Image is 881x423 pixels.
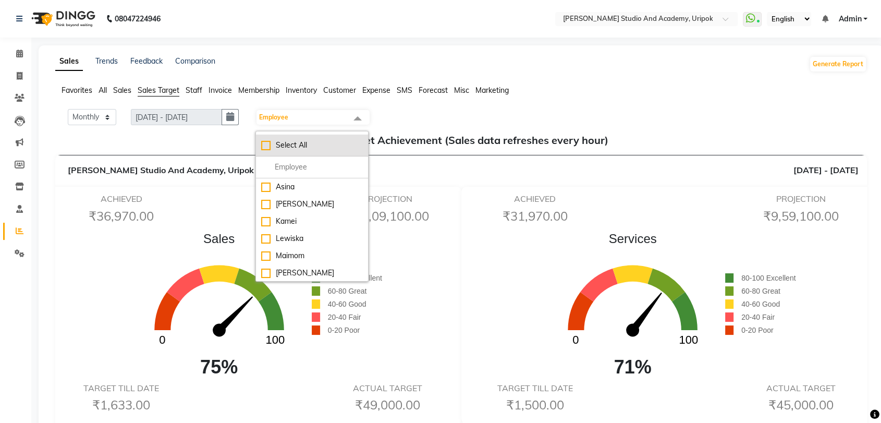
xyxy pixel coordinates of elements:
span: Inventory [286,86,317,95]
img: logo [27,4,98,33]
h6: ₹36,970.00 [63,209,180,224]
span: Services [540,229,725,248]
span: 60-80 Great [741,287,780,295]
span: Staff [186,86,202,95]
h6: ACHIEVED [63,194,180,204]
span: 0-20 Poor [328,326,360,334]
text: 0 [159,334,165,347]
span: Invoice [209,86,232,95]
h6: TARGET TILL DATE [63,383,180,393]
div: Maimom [261,250,363,261]
span: Misc [454,86,469,95]
h6: ₹9,59,100.00 [742,209,860,224]
h6: PROJECTION [742,194,860,204]
span: 80-100 Excellent [741,274,796,282]
span: 60-80 Great [328,287,367,295]
div: [PERSON_NAME] [261,199,363,210]
a: Comparison [175,56,215,66]
span: 20-40 Fair [741,313,775,321]
span: Expense [362,86,390,95]
h6: ₹49,000.00 [328,397,446,413]
div: [PERSON_NAME] [261,268,363,279]
h5: Sales Target Achievement (Sales data refreshes every hour) [64,134,859,147]
span: Sales [113,86,131,95]
text: 100 [265,334,285,347]
h6: ACTUAL TARGET [742,383,860,393]
a: Trends [95,56,118,66]
h6: ACHIEVED [476,194,594,204]
span: 0-20 Poor [741,326,773,334]
span: Sales [127,229,312,248]
h6: ₹45,000.00 [742,397,860,413]
h6: PROJECTION [328,194,446,204]
input: multiselect-search [261,162,363,173]
span: 40-60 Good [741,300,780,308]
h6: ₹1,500.00 [476,397,594,413]
div: Asina [261,182,363,192]
span: [PERSON_NAME] Studio And Academy, Uripok [68,165,254,175]
span: 40-60 Good [328,300,366,308]
button: Generate Report [810,57,866,71]
a: Feedback [130,56,163,66]
a: Sales [55,52,83,71]
span: Customer [323,86,356,95]
span: Employee [259,113,288,121]
div: Kamei [261,216,363,227]
h6: ACTUAL TARGET [328,383,446,393]
div: Select All [261,140,363,151]
h6: ₹31,970.00 [476,209,594,224]
input: DD/MM/YYYY-DD/MM/YYYY [131,109,222,125]
text: 0 [572,334,579,347]
text: 100 [679,334,699,347]
span: 71% [540,353,725,381]
span: Admin [838,14,861,25]
div: Lewiska [261,233,363,244]
span: Sales Target [138,86,179,95]
span: SMS [397,86,412,95]
span: 75% [127,353,312,381]
h6: ₹1,633.00 [63,397,180,413]
h6: TARGET TILL DATE [476,383,594,393]
b: 08047224946 [115,4,161,33]
span: Marketing [475,86,509,95]
span: [DATE] - [DATE] [793,164,859,176]
span: 20-40 Fair [328,313,361,321]
span: Forecast [419,86,448,95]
span: Favorites [62,86,92,95]
h6: ₹11,09,100.00 [328,209,446,224]
span: 80-100 Excellent [328,274,382,282]
span: All [99,86,107,95]
span: Membership [238,86,279,95]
